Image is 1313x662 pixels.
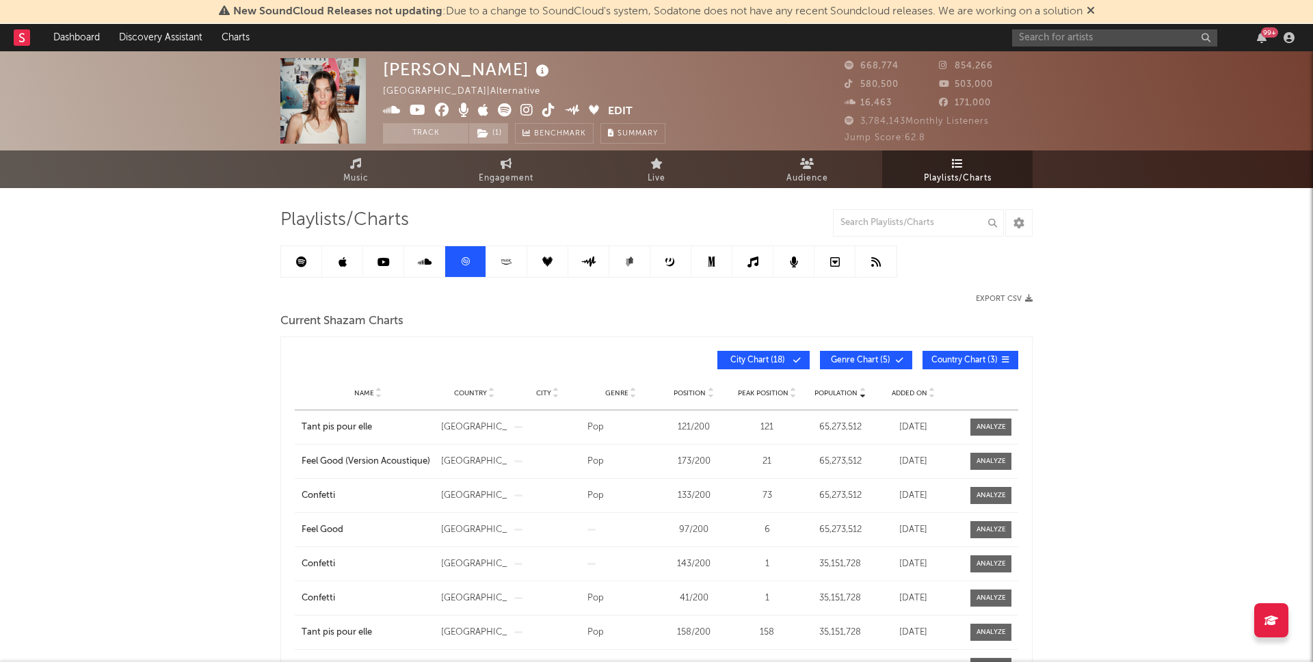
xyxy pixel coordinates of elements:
div: 65,273,512 [807,489,873,503]
div: 158 / 200 [661,626,727,639]
a: Discovery Assistant [109,24,212,51]
div: [PERSON_NAME] [383,58,553,81]
span: Audience [786,170,828,187]
div: [GEOGRAPHIC_DATA] [441,592,507,605]
span: Name [354,389,374,397]
span: 668,774 [845,62,899,70]
span: Genre Chart ( 5 ) [829,356,892,365]
div: 35,151,728 [807,626,873,639]
div: [DATE] [880,489,946,503]
a: Playlists/Charts [882,150,1033,188]
div: 121 / 200 [661,421,727,434]
a: Feel Good (Version Acoustique) [302,455,434,468]
button: (1) [469,123,508,144]
button: Edit [608,103,633,120]
span: Country Chart ( 3 ) [931,356,998,365]
span: Position [674,389,706,397]
button: Genre Chart(5) [820,351,912,369]
div: 158 [734,626,800,639]
span: 3,784,143 Monthly Listeners [845,117,989,126]
button: Track [383,123,468,144]
div: [GEOGRAPHIC_DATA] [441,626,507,639]
input: Search for artists [1012,29,1217,47]
div: 1 [734,592,800,605]
div: 35,151,728 [807,557,873,571]
button: Country Chart(3) [923,351,1018,369]
div: Pop [587,489,654,503]
a: Confetti [302,489,434,503]
div: [DATE] [880,523,946,537]
span: Playlists/Charts [924,170,992,187]
div: [DATE] [880,626,946,639]
div: [DATE] [880,592,946,605]
span: Playlists/Charts [280,212,409,228]
a: Benchmark [515,123,594,144]
div: [GEOGRAPHIC_DATA] [441,523,507,537]
div: 65,273,512 [807,421,873,434]
div: 121 [734,421,800,434]
div: [DATE] [880,421,946,434]
a: Charts [212,24,259,51]
span: New SoundCloud Releases not updating [233,6,442,17]
a: Live [581,150,732,188]
span: 854,266 [939,62,993,70]
div: 65,273,512 [807,523,873,537]
span: Peak Position [738,389,788,397]
div: 99 + [1261,27,1278,38]
span: Jump Score: 62.8 [845,133,925,142]
button: City Chart(18) [717,351,810,369]
span: Summary [618,130,658,137]
div: 6 [734,523,800,537]
div: 35,151,728 [807,592,873,605]
span: ( 1 ) [468,123,509,144]
div: Pop [587,626,654,639]
div: 133 / 200 [661,489,727,503]
span: 171,000 [939,98,991,107]
div: [GEOGRAPHIC_DATA] [441,557,507,571]
div: 1 [734,557,800,571]
div: 143 / 200 [661,557,727,571]
div: Pop [587,592,654,605]
div: 173 / 200 [661,455,727,468]
a: Tant pis pour elle [302,421,434,434]
span: City [536,389,551,397]
span: Country [454,389,487,397]
span: City Chart ( 18 ) [726,356,789,365]
a: Tant pis pour elle [302,626,434,639]
input: Search Playlists/Charts [833,209,1004,237]
span: Engagement [479,170,533,187]
span: Live [648,170,665,187]
div: 65,273,512 [807,455,873,468]
a: Engagement [431,150,581,188]
a: Feel Good [302,523,434,537]
div: 21 [734,455,800,468]
div: 97 / 200 [661,523,727,537]
a: Confetti [302,557,434,571]
span: Music [343,170,369,187]
div: [DATE] [880,557,946,571]
span: 16,463 [845,98,892,107]
div: [DATE] [880,455,946,468]
a: Dashboard [44,24,109,51]
button: 99+ [1257,32,1266,43]
div: Pop [587,455,654,468]
span: 580,500 [845,80,899,89]
div: [GEOGRAPHIC_DATA] | Alternative [383,83,556,100]
span: Population [814,389,858,397]
div: [GEOGRAPHIC_DATA] [441,455,507,468]
span: Genre [605,389,628,397]
span: Added On [892,389,927,397]
a: Audience [732,150,882,188]
button: Export CSV [976,295,1033,303]
a: Music [280,150,431,188]
a: Confetti [302,592,434,605]
div: 73 [734,489,800,503]
div: [GEOGRAPHIC_DATA] [441,489,507,503]
div: 41 / 200 [661,592,727,605]
div: [GEOGRAPHIC_DATA] [441,421,507,434]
